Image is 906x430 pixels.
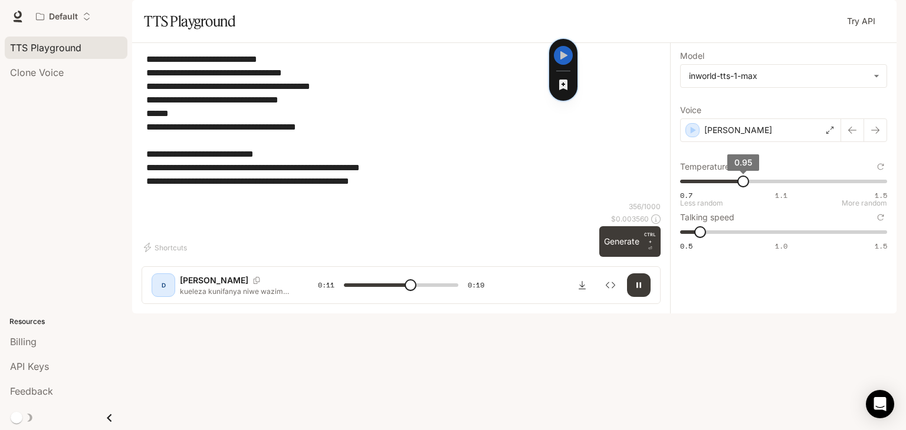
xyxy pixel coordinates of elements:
[866,390,894,418] div: Open Intercom Messenger
[180,274,248,286] p: [PERSON_NAME]
[875,241,887,251] span: 1.5
[842,200,887,207] p: More random
[680,213,734,221] p: Talking speed
[680,106,701,114] p: Voice
[704,124,772,136] p: [PERSON_NAME]
[570,273,594,297] button: Download audio
[599,226,661,257] button: GenerateCTRL +⏎
[31,5,96,28] button: Open workspace menu
[734,157,752,167] span: 0.95
[180,286,290,296] p: kueleza kunifanya niwe wazimu, Nilipata kutafuta njia ya kuchukua na ponya maumivu yangu lakini u...
[154,276,173,295] div: D
[644,231,656,245] p: CTRL +
[680,241,692,251] span: 0.5
[599,273,622,297] button: Inspect
[468,279,484,291] span: 0:19
[681,65,887,87] div: inworld-tts-1-max
[874,211,887,224] button: Reset to default
[144,9,235,33] h1: TTS Playground
[49,12,78,22] p: Default
[248,277,265,284] button: Copy Voice ID
[142,238,192,257] button: Shortcuts
[875,190,887,200] span: 1.5
[689,70,868,82] div: inworld-tts-1-max
[680,163,730,171] p: Temperature
[874,160,887,173] button: Reset to default
[680,200,723,207] p: Less random
[680,52,704,60] p: Model
[680,190,692,200] span: 0.7
[842,9,880,33] a: Try API
[318,279,334,291] span: 0:11
[644,231,656,252] p: ⏎
[775,190,787,200] span: 1.1
[775,241,787,251] span: 1.0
